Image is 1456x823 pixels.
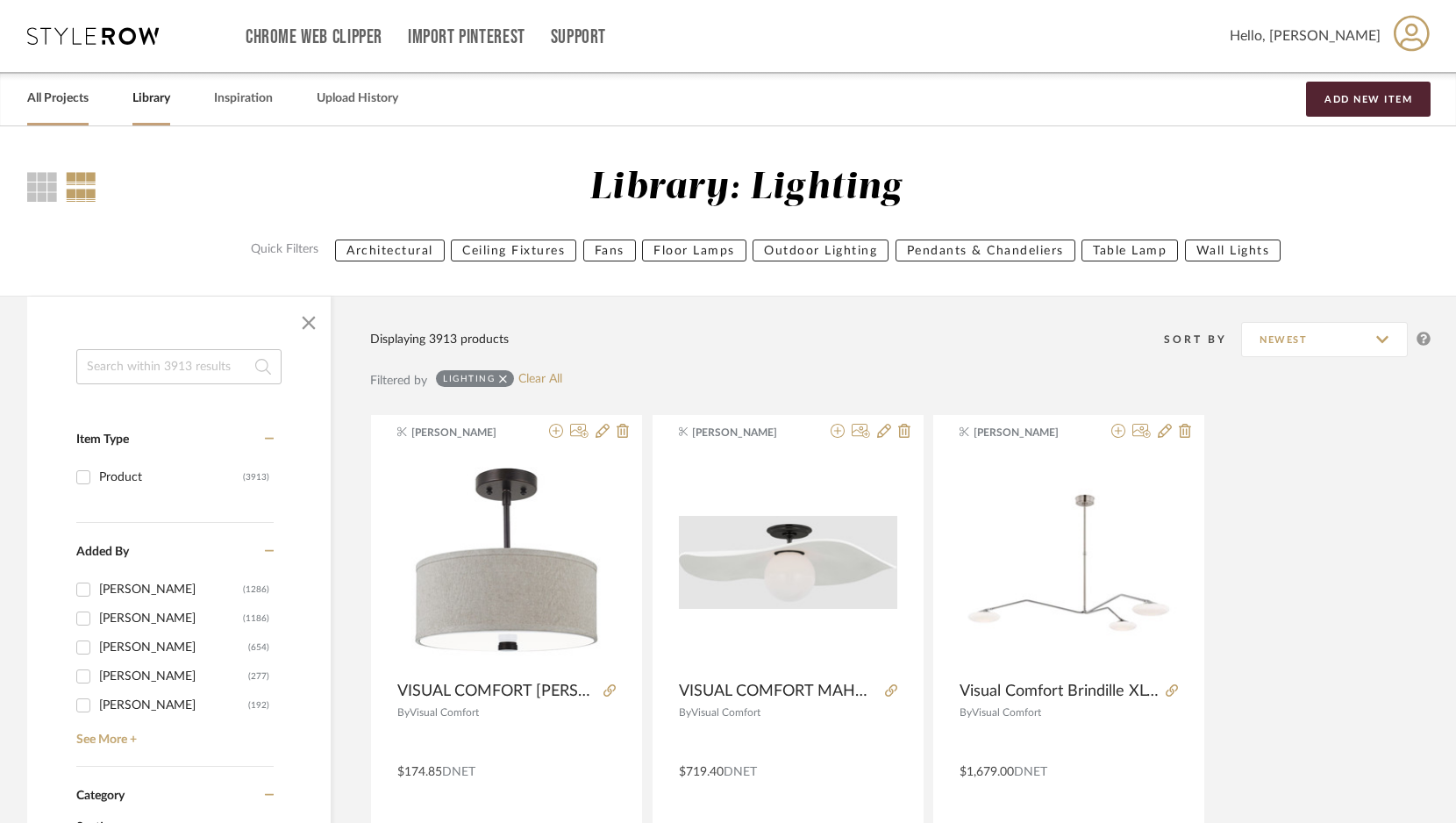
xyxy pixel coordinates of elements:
[76,546,129,558] span: Added By
[99,691,248,719] div: [PERSON_NAME]
[974,425,1084,440] span: [PERSON_NAME]
[397,766,442,778] span: $174.85
[451,240,576,261] button: Ceiling Fixtures
[27,87,89,111] a: All Projects
[243,576,269,604] div: (1286)
[291,305,326,340] button: Close
[243,463,269,491] div: (3913)
[960,682,1159,701] span: Visual Comfort Brindille XL Three [PERSON_NAME] 60Wx13.75 custom min ht
[317,87,398,111] a: Upload History
[72,719,274,748] a: See More +
[642,240,746,261] button: Floor Lamps
[679,453,897,672] div: 0
[753,240,889,261] button: Outdoor Lighting
[248,633,269,662] div: (654)
[411,425,522,440] span: [PERSON_NAME]
[99,605,243,633] div: [PERSON_NAME]
[679,682,878,701] span: VISUAL COMFORT MAHOLA 22" SEMI FLUSHMOUNT 22"DIA X 8"H
[691,707,760,718] span: Visual Comfort
[1230,25,1381,47] span: Hello, [PERSON_NAME]
[1306,82,1431,117] button: Add New Item
[972,707,1041,718] span: Visual Comfort
[132,87,170,111] a: Library
[370,371,427,390] div: Filtered by
[246,30,382,45] a: Chrome Web Clipper
[240,240,329,261] label: Quick Filters
[960,766,1014,778] span: $1,679.00
[214,87,273,111] a: Inspiration
[99,633,248,662] div: [PERSON_NAME]
[397,682,596,701] span: VISUAL COMFORT [PERSON_NAME] SEMI FLUSHMOUNT 14"DIA X 12.5"H
[1185,240,1281,261] button: Wall Lights
[76,349,282,384] input: Search within 3913 results
[248,662,269,691] div: (277)
[679,516,897,610] img: VISUAL COMFORT MAHOLA 22" SEMI FLUSHMOUNT 22"DIA X 8"H
[443,373,495,384] div: Lighting
[99,463,243,491] div: Product
[583,240,636,261] button: Fans
[99,576,243,604] div: [PERSON_NAME]
[442,766,475,778] span: DNET
[551,30,606,45] a: Support
[724,766,757,778] span: DNET
[408,30,525,45] a: Import Pinterest
[335,240,445,261] button: Architectural
[679,707,691,718] span: By
[1014,766,1047,778] span: DNET
[1081,240,1178,261] button: Table Lamp
[960,454,1178,672] img: Visual Comfort Brindille XL Three Lt Chand 60Wx13.75 custom min ht
[397,707,410,718] span: By
[896,240,1075,261] button: Pendants & Chandeliers
[370,330,509,349] div: Displaying 3913 products
[99,662,248,691] div: [PERSON_NAME]
[518,372,562,387] a: Clear All
[248,691,269,719] div: (192)
[960,707,972,718] span: By
[679,766,724,778] span: $719.40
[76,433,129,446] span: Item Type
[397,467,616,658] img: VISUAL COMFORT DAYNA SEMI FLUSHMOUNT 14"DIA X 12.5"H
[243,605,269,633] div: (1186)
[76,789,125,804] span: Category
[1164,331,1241,348] div: Sort By
[589,166,902,211] div: Library: Lighting
[692,425,803,440] span: [PERSON_NAME]
[410,707,479,718] span: Visual Comfort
